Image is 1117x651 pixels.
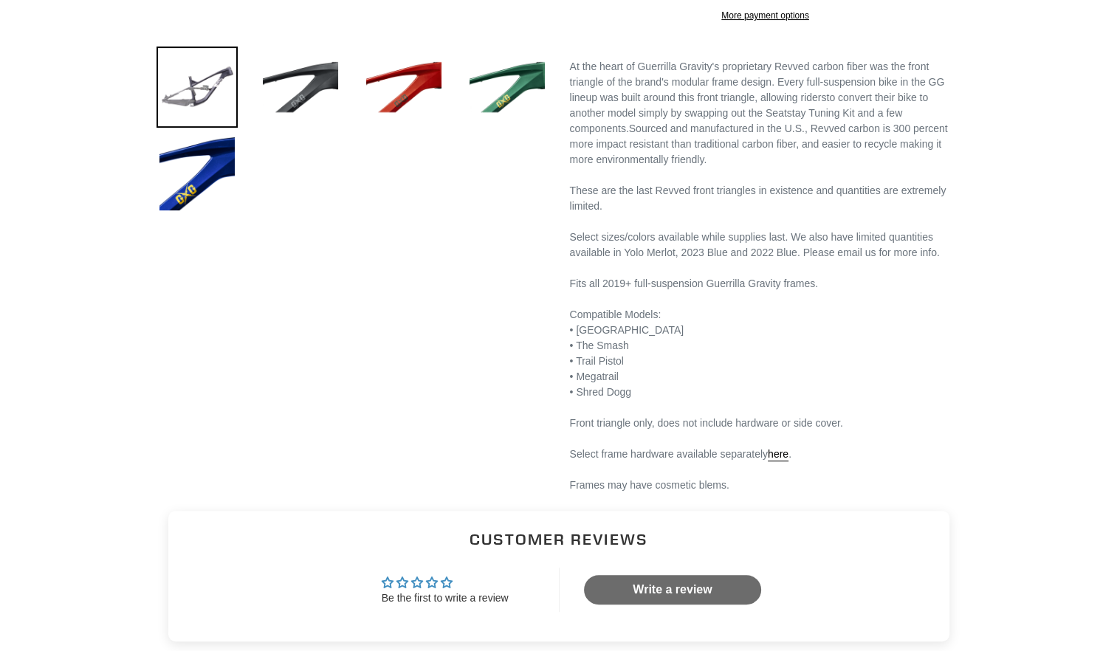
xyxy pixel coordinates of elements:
[180,528,938,550] h2: Customer Reviews
[467,46,548,128] img: Load image into Gallery viewer, Guerrilla Gravity Revved Modular Front Triangle
[570,369,961,385] div: • Megatrail
[570,323,961,338] div: • [GEOGRAPHIC_DATA]
[382,591,509,606] div: Be the first to write a review
[570,338,961,354] div: • The Smash
[768,448,788,461] a: here
[570,92,929,134] span: to convert their bike to another model simply by swapping out the Seatstay Tuning Kit and a few c...
[363,46,444,128] img: Load image into Gallery viewer, Guerrilla Gravity Revved Modular Front Triangle
[584,575,761,604] a: Write a review
[570,385,961,400] div: • Shred Dogg
[382,574,509,591] div: Average rating is 0.00 stars
[157,132,238,213] img: Load image into Gallery viewer, Guerrilla Gravity Revved Modular Front Triangle
[570,183,961,214] div: These are the last Revved front triangles in existence and quantities are extremely limited.
[570,230,961,261] div: Select sizes/colors available while supplies last. We also have limited quantities available in Y...
[570,478,961,493] div: Frames may have cosmetic blems.
[570,276,961,292] div: Fits all 2019+ full-suspension Guerrilla Gravity frames.
[157,46,238,128] img: Load image into Gallery viewer, Guerrilla Gravity Revved Modular Front Triangle
[570,354,961,369] div: • Trail Pistol
[574,9,958,22] a: More payment options
[570,61,945,103] span: At the heart of Guerrilla Gravity's proprietary Revved carbon fiber was the front triangle of the...
[570,307,961,323] div: Compatible Models:
[260,46,341,128] img: Load image into Gallery viewer, Guerrilla Gravity Revved Modular Front Triangle
[570,59,961,168] div: Sourced and manufactured in the U.S., Revved carbon is 300 percent more impact resistant than tra...
[570,416,961,431] div: Front triangle only, does not include hardware or side cover.
[570,447,961,462] div: Select frame hardware available separately .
